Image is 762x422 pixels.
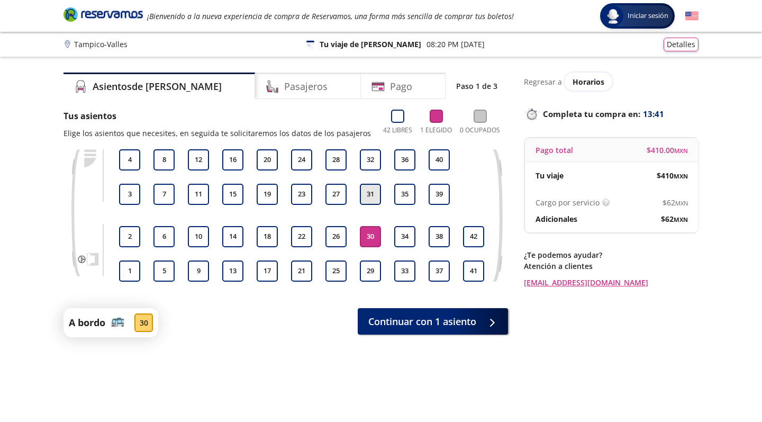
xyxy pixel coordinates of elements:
p: A bordo [69,316,105,330]
p: 08:20 PM [DATE] [427,39,485,50]
button: 16 [222,149,243,170]
p: Tu viaje [536,170,564,181]
p: 42 Libres [383,125,412,135]
small: MXN [674,147,688,155]
span: $ 62 [663,197,688,208]
span: 13:41 [643,108,664,120]
button: 41 [463,261,484,282]
button: 3 [119,184,140,205]
p: Tu viaje de [PERSON_NAME] [320,39,421,50]
p: Tampico - Valles [74,39,128,50]
button: 7 [153,184,175,205]
button: 11 [188,184,209,205]
p: Regresar a [524,76,562,87]
p: Completa tu compra en : [524,106,698,121]
p: 0 Ocupados [460,125,500,135]
h4: Pago [390,79,412,94]
em: ¡Bienvenido a la nueva experiencia de compra de Reservamos, una forma más sencilla de comprar tus... [147,11,514,21]
button: 33 [394,261,415,282]
button: 32 [360,149,381,170]
span: $ 410.00 [647,145,688,156]
p: ¿Te podemos ayudar? [524,249,698,261]
button: 10 [188,226,209,247]
button: 21 [291,261,312,282]
button: 17 [257,261,278,282]
button: 8 [153,149,175,170]
i: Brand Logo [63,6,143,22]
button: 18 [257,226,278,247]
button: 28 [325,149,347,170]
button: 12 [188,149,209,170]
a: Brand Logo [63,6,143,25]
small: MXN [674,216,688,223]
button: 36 [394,149,415,170]
button: 25 [325,261,347,282]
p: 1 Elegido [420,125,452,135]
button: 38 [429,226,450,247]
button: 6 [153,226,175,247]
button: 5 [153,261,175,282]
button: 40 [429,149,450,170]
h4: Pasajeros [284,79,328,94]
p: Atención a clientes [524,261,698,272]
button: 34 [394,226,415,247]
button: 42 [463,226,484,247]
p: Paso 1 de 3 [456,80,497,92]
span: Horarios [573,77,604,87]
button: 27 [325,184,347,205]
button: 35 [394,184,415,205]
small: MXN [675,199,688,207]
button: 29 [360,261,381,282]
button: 2 [119,226,140,247]
button: 9 [188,261,209,282]
button: 22 [291,226,312,247]
button: Continuar con 1 asiento [358,308,508,335]
div: Regresar a ver horarios [524,73,698,91]
p: Adicionales [536,213,577,225]
button: 20 [257,149,278,170]
button: English [685,10,698,23]
p: Elige los asientos que necesites, en seguida te solicitaremos los datos de los pasajeros [63,128,371,139]
button: 31 [360,184,381,205]
span: $ 62 [661,213,688,225]
button: 37 [429,261,450,282]
p: Tus asientos [63,110,371,122]
small: MXN [674,172,688,180]
span: $ 410 [657,170,688,181]
span: Iniciar sesión [623,11,673,21]
button: 39 [429,184,450,205]
button: 26 [325,226,347,247]
button: Detalles [664,38,698,51]
span: Continuar con 1 asiento [368,315,476,329]
button: 30 [360,226,381,247]
p: Cargo por servicio [536,197,600,208]
a: [EMAIL_ADDRESS][DOMAIN_NAME] [524,277,698,288]
button: 1 [119,261,140,282]
button: 23 [291,184,312,205]
button: 24 [291,149,312,170]
div: 30 [134,313,153,332]
button: 4 [119,149,140,170]
button: 15 [222,184,243,205]
button: 19 [257,184,278,205]
h4: Asientos de [PERSON_NAME] [93,79,222,94]
button: 13 [222,261,243,282]
button: 14 [222,226,243,247]
p: Pago total [536,145,573,156]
